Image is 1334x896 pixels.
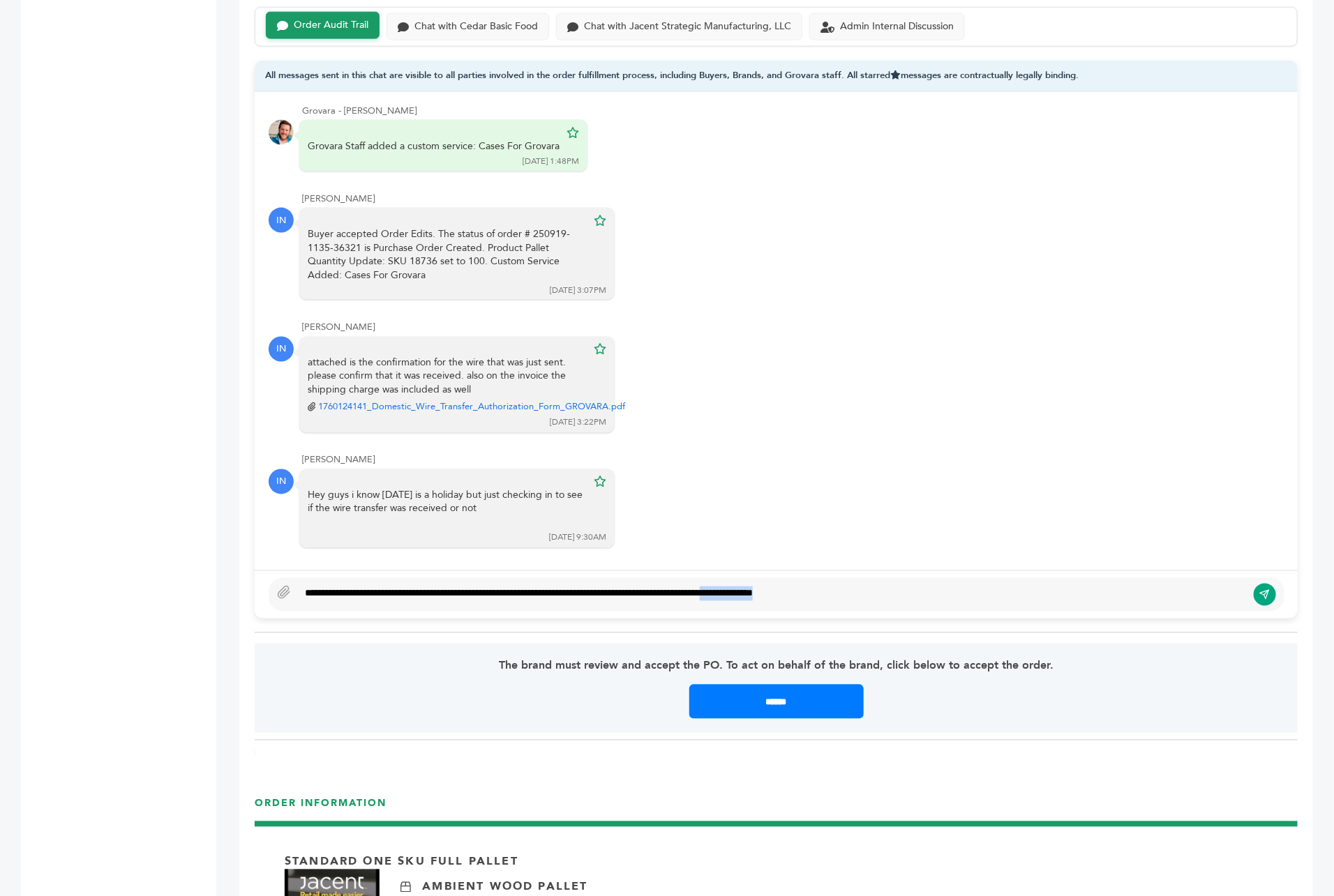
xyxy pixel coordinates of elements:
[297,658,1256,674] p: The brand must review and accept the PO. To act on behalf of the brand, click below to accept the...
[584,21,791,33] div: Chat with Jacent Strategic Manufacturing, LLC
[308,489,587,530] div: Hey guys i know [DATE] is a holiday but just checking in to see if the wire transfer was received...
[302,321,1284,333] div: [PERSON_NAME]
[255,61,1298,92] div: All messages sent in this chat are visible to all parties involved in the order fulfillment proce...
[414,21,538,33] div: Chat with Cedar Basic Food
[308,356,587,415] div: attached is the confirmation for the wire that was just sent. please confirm that it was received...
[302,105,1284,117] div: Grovara - [PERSON_NAME]
[302,454,1284,466] div: [PERSON_NAME]
[308,227,587,282] div: Buyer accepted Order Edits. The status of order # 250919-1135-36321 is Purchase Order Created. Pr...
[318,401,625,413] a: 1760124141_Domestic_Wire_Transfer_Authorization_Form_GROVARA.pdf
[549,532,606,544] div: [DATE] 9:30AM
[294,20,368,31] div: Order Audit Trail
[840,21,954,33] div: Admin Internal Discussion
[255,797,1298,821] h3: ORDER INFORMATION
[269,469,294,494] div: IN
[285,854,518,870] p: Standard One Sku Full Pallet
[269,337,294,362] div: IN
[422,879,587,895] p: Ambient Wood Pallet
[308,139,560,153] div: Grovara Staff added a custom service: Cases For Grovara
[550,284,606,296] div: [DATE] 3:07PM
[269,208,294,233] div: IN
[302,192,1284,205] div: [PERSON_NAME]
[523,155,579,167] div: [DATE] 1:48PM
[550,417,606,429] div: [DATE] 3:22PM
[400,882,411,893] img: Ambient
